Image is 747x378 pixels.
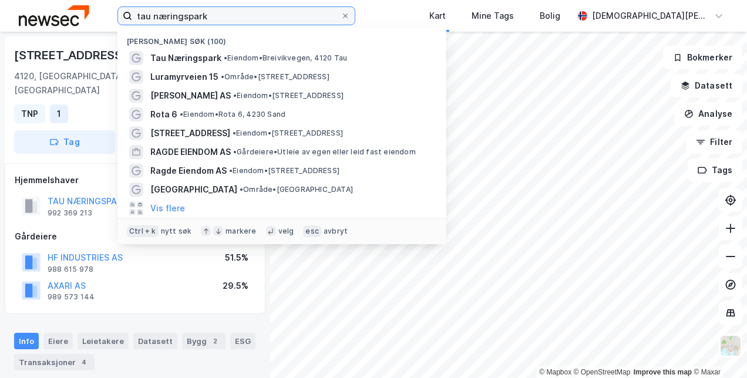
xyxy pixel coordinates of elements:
button: Tag [14,130,115,154]
div: TNP [21,107,38,121]
div: 4120, [GEOGRAPHIC_DATA], [GEOGRAPHIC_DATA] [14,69,198,97]
div: 29.5% [223,279,248,293]
div: 988 615 978 [48,265,93,274]
div: esc [303,225,321,237]
button: Tags [688,158,742,182]
div: [STREET_ADDRESS] [14,46,129,65]
span: [GEOGRAPHIC_DATA] [150,183,237,197]
div: Bolig [540,9,560,23]
div: Leietakere [78,333,129,349]
div: Info [14,333,39,349]
iframe: Chat Widget [688,322,747,378]
button: Filter [686,130,742,154]
div: Datasett [133,333,177,349]
a: Improve this map [634,368,692,376]
div: [PERSON_NAME] søk (100) [117,28,446,49]
span: Eiendom • [STREET_ADDRESS] [229,166,339,176]
div: Eiere [43,333,73,349]
div: 51.5% [225,251,248,265]
button: Vis flere [150,201,185,215]
span: [PERSON_NAME] AS [150,89,231,103]
span: Eiendom • Rota 6, 4230 Sand [180,110,285,119]
span: • [221,72,224,81]
div: 992 369 213 [48,208,92,218]
div: Bygg [182,333,226,349]
a: OpenStreetMap [574,368,631,376]
a: Mapbox [539,368,571,376]
div: 2 [209,335,221,347]
span: Område • [GEOGRAPHIC_DATA] [240,185,353,194]
div: Gårdeiere [15,230,255,244]
button: Datasett [671,74,742,97]
div: Kart [429,9,446,23]
div: Mine Tags [472,9,514,23]
button: Bokmerker [663,46,742,69]
span: Rota 6 [150,107,177,122]
div: Ctrl + k [127,225,159,237]
button: Analyse [674,102,742,126]
span: Eiendom • [STREET_ADDRESS] [233,91,344,100]
span: [STREET_ADDRESS] [150,126,230,140]
span: • [240,185,243,194]
span: Gårdeiere • Utleie av egen eller leid fast eiendom [233,147,416,157]
div: 4 [78,356,90,368]
input: Søk på adresse, matrikkel, gårdeiere, leietakere eller personer [132,7,341,25]
div: ESG [230,333,255,349]
span: Tau Næringspark [150,51,221,65]
div: velg [278,227,294,236]
span: • [233,91,237,100]
span: Luramyrveien 15 [150,70,218,84]
div: avbryt [324,227,348,236]
span: Område • [STREET_ADDRESS] [221,72,329,82]
div: Kontrollprogram for chat [688,322,747,378]
div: Hjemmelshaver [15,173,255,187]
span: • [233,147,237,156]
span: Eiendom • [STREET_ADDRESS] [233,129,343,138]
div: markere [226,227,256,236]
span: Eiendom • Breivikvegen, 4120 Tau [224,53,347,63]
div: 1 [57,107,61,121]
span: Ragde Eiendom AS [150,164,227,178]
img: newsec-logo.f6e21ccffca1b3a03d2d.png [19,5,89,26]
span: • [229,166,233,175]
div: 989 573 144 [48,292,95,302]
span: • [180,110,183,119]
span: • [224,53,227,62]
div: [DEMOGRAPHIC_DATA][PERSON_NAME] [592,9,709,23]
div: nytt søk [161,227,192,236]
div: Transaksjoner [14,354,95,370]
span: RAGDE EIENDOM AS [150,145,231,159]
span: • [233,129,236,137]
